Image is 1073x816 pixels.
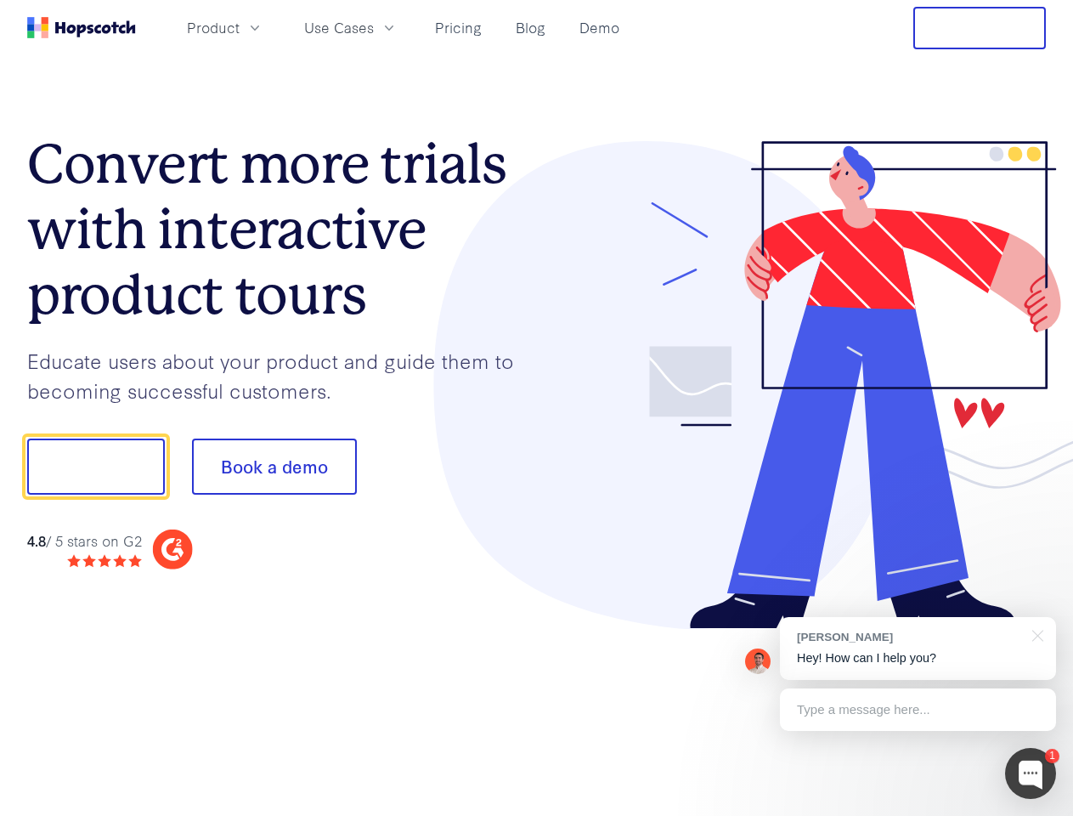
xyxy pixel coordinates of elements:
a: Demo [573,14,626,42]
span: Product [187,17,240,38]
a: Blog [509,14,552,42]
span: Use Cases [304,17,374,38]
div: [PERSON_NAME] [797,629,1022,645]
a: Pricing [428,14,488,42]
button: Show me! [27,439,165,495]
div: / 5 stars on G2 [27,530,142,552]
button: Book a demo [192,439,357,495]
button: Product [177,14,274,42]
button: Use Cases [294,14,408,42]
a: Home [27,17,136,38]
div: 1 [1045,749,1059,763]
p: Hey! How can I help you? [797,649,1039,667]
h1: Convert more trials with interactive product tours [27,132,537,327]
img: Mark Spera [745,649,771,674]
button: Free Trial [913,7,1046,49]
p: Educate users about your product and guide them to becoming successful customers. [27,346,537,405]
strong: 4.8 [27,530,46,550]
div: Type a message here... [780,688,1056,731]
